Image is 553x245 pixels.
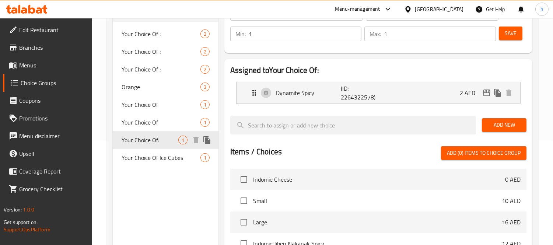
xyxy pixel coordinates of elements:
button: delete [190,134,202,146]
div: Your Choice Of :2 [113,43,218,60]
p: Max: [370,29,381,38]
div: Your Choice Of:1deleteduplicate [113,131,218,149]
span: Select choice [236,214,252,230]
button: Add New [482,118,526,132]
span: Your Choice Of: [122,136,178,144]
p: 2 AED [460,88,481,97]
div: Expand [237,82,520,104]
span: Your Choice Of [122,118,200,127]
span: 2 [201,48,209,55]
span: Small [253,196,502,205]
span: Grocery Checklist [19,185,87,193]
span: 2 [201,31,209,38]
p: Min: [235,29,246,38]
span: Your Choice Of : [122,29,200,38]
a: Support.OpsPlatform [4,225,50,234]
a: Menu disclaimer [3,127,92,145]
span: h [540,5,543,13]
a: Choice Groups [3,74,92,92]
div: Choices [200,118,210,127]
span: Your Choice Of : [122,65,200,74]
div: Choices [200,65,210,74]
span: Get support on: [4,217,38,227]
a: Edit Restaurant [3,21,92,39]
span: Promotions [19,114,87,123]
input: search [230,116,476,134]
span: Coupons [19,96,87,105]
a: Coverage Report [3,162,92,180]
div: Choices [200,153,210,162]
div: Choices [200,100,210,109]
span: 1 [179,137,187,144]
span: Your Choice Of : [122,47,200,56]
span: Large [253,218,502,227]
span: 3 [201,84,209,91]
div: Your Choice Of1 [113,113,218,131]
div: Menu-management [335,5,380,14]
span: Menu disclaimer [19,132,87,140]
span: 1 [201,154,209,161]
span: Your Choice Of Ice Cubes [122,153,200,162]
span: Menus [19,61,87,70]
span: 1 [201,101,209,108]
span: 2 [201,66,209,73]
span: Save [505,29,517,38]
span: Select choice [236,172,252,187]
button: duplicate [492,87,503,98]
p: 10 AED [502,196,521,205]
span: 1 [201,119,209,126]
span: Select choice [236,193,252,209]
span: Branches [19,43,87,52]
a: Menus [3,56,92,74]
div: Your Choice Of :2 [113,25,218,43]
span: Your Choice Of [122,100,200,109]
a: Grocery Checklist [3,180,92,198]
a: Branches [3,39,92,56]
div: Your Choice Of :2 [113,60,218,78]
span: Version: [4,205,22,214]
span: Edit Restaurant [19,25,87,34]
p: Dynamite Spicy [276,88,341,97]
button: delete [503,87,514,98]
div: Choices [200,29,210,38]
a: Coupons [3,92,92,109]
div: Choices [200,83,210,91]
button: Save [499,27,522,40]
span: 1.0.0 [23,205,34,214]
h2: Items / Choices [230,146,282,157]
h2: Assigned to Your Choice Of: [230,65,526,76]
span: Choice Groups [21,78,87,87]
div: Your Choice Of1 [113,96,218,113]
div: [GEOGRAPHIC_DATA] [415,5,463,13]
p: 16 AED [502,218,521,227]
span: Orange [122,83,200,91]
div: Choices [200,47,210,56]
li: Expand [230,79,526,107]
span: Add New [488,120,521,130]
a: Upsell [3,145,92,162]
div: Choices [178,136,188,144]
button: duplicate [202,134,213,146]
p: (ID: 2264322578) [341,84,384,102]
p: 0 AED [505,175,521,184]
div: Your Choice Of Ice Cubes1 [113,149,218,167]
span: Upsell [19,149,87,158]
button: edit [481,87,492,98]
a: Promotions [3,109,92,127]
span: Add (0) items to choice group [447,148,521,158]
span: Coverage Report [19,167,87,176]
span: Indomie Cheese [253,175,505,184]
div: Orange3 [113,78,218,96]
button: Add (0) items to choice group [441,146,526,160]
